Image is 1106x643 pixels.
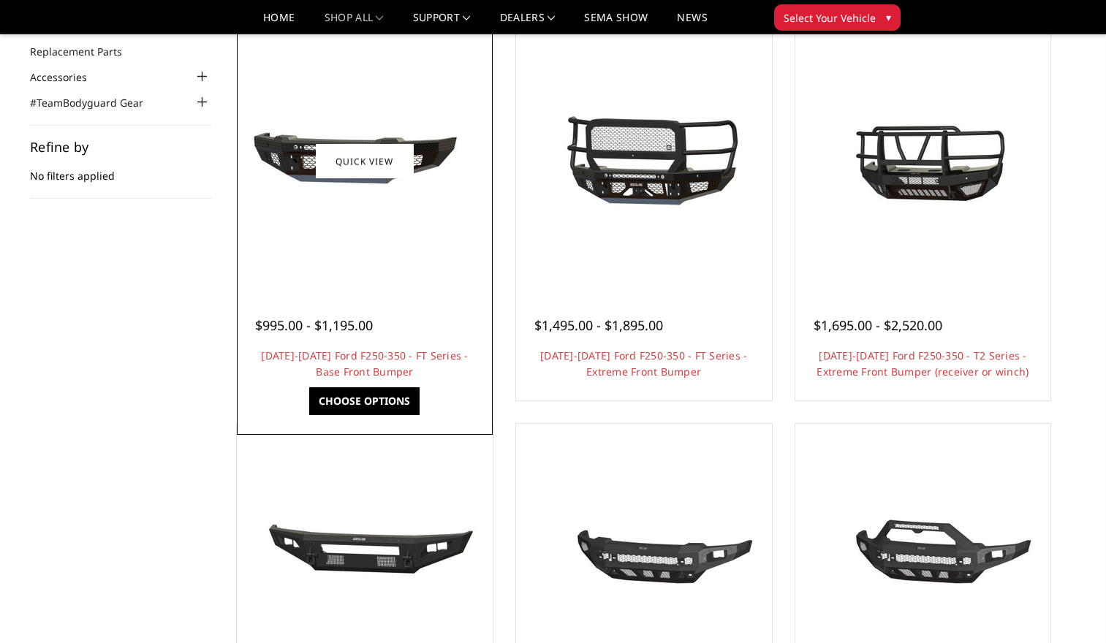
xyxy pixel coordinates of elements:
[30,95,162,110] a: #TeamBodyguard Gear
[520,37,768,286] a: 2023-2026 Ford F250-350 - FT Series - Extreme Front Bumper 2023-2026 Ford F250-350 - FT Series - ...
[248,498,482,605] img: 2023-2025 Ford F250-350 - A2L Series - Base Front Bumper
[817,349,1029,378] a: [DATE]-[DATE] Ford F250-350 - T2 Series - Extreme Front Bumper (receiver or winch)
[677,12,707,34] a: News
[814,316,942,334] span: $1,695.00 - $2,520.00
[774,4,901,31] button: Select Your Vehicle
[255,316,373,334] span: $995.00 - $1,195.00
[240,37,489,286] a: 2023-2025 Ford F250-350 - FT Series - Base Front Bumper
[30,69,105,85] a: Accessories
[263,12,295,34] a: Home
[799,37,1048,286] a: 2023-2026 Ford F250-350 - T2 Series - Extreme Front Bumper (receiver or winch) 2023-2026 Ford F25...
[534,316,663,334] span: $1,495.00 - $1,895.00
[309,387,420,415] a: Choose Options
[886,9,891,25] span: ▾
[316,144,414,178] a: Quick view
[1033,573,1106,643] iframe: Chat Widget
[325,12,384,34] a: shop all
[584,12,648,34] a: SEMA Show
[806,96,1039,227] img: 2023-2026 Ford F250-350 - T2 Series - Extreme Front Bumper (receiver or winch)
[500,12,556,34] a: Dealers
[806,497,1039,606] img: 2023-2025 Ford F250-350 - Freedom Series - Sport Front Bumper (non-winch)
[540,349,747,378] a: [DATE]-[DATE] Ford F250-350 - FT Series - Extreme Front Bumper
[30,140,211,153] h5: Refine by
[413,12,471,34] a: Support
[261,349,468,378] a: [DATE]-[DATE] Ford F250-350 - FT Series - Base Front Bumper
[784,10,876,26] span: Select Your Vehicle
[248,107,482,216] img: 2023-2025 Ford F250-350 - FT Series - Base Front Bumper
[30,140,211,199] div: No filters applied
[30,44,140,59] a: Replacement Parts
